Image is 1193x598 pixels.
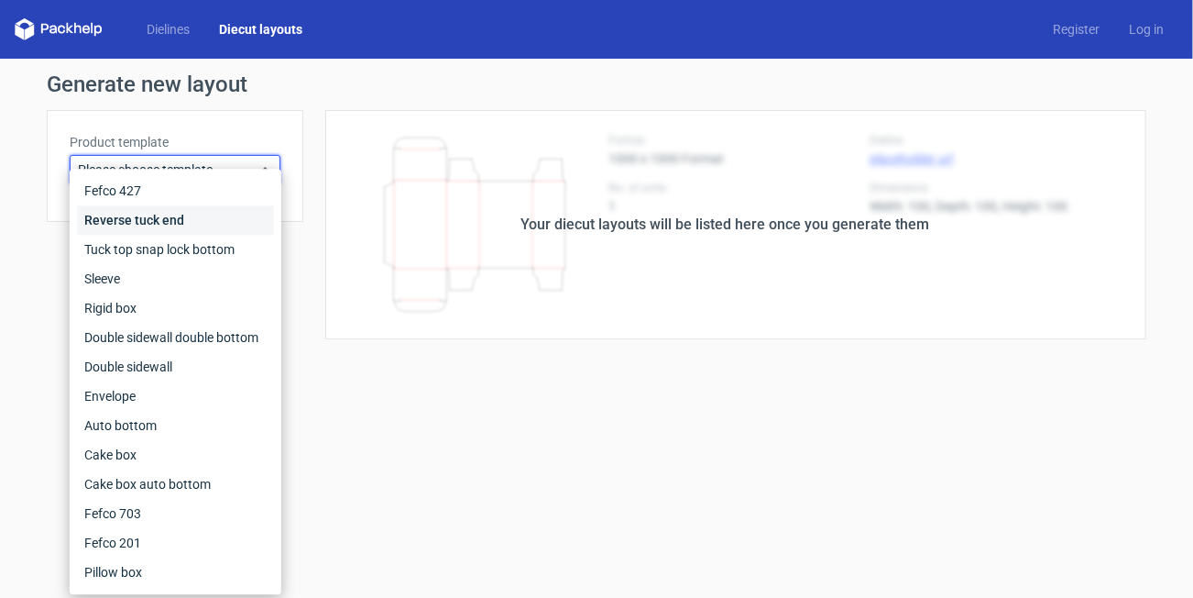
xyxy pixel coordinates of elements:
div: Fefco 427 [77,176,274,205]
span: Please choose template [78,161,258,179]
h1: Generate new layout [47,73,1146,95]
div: Auto bottom [77,411,274,440]
a: Log in [1114,20,1178,39]
div: Sleeve [77,264,274,293]
div: Envelope [77,382,274,411]
div: Fefco 703 [77,499,274,528]
div: Double sidewall double bottom [77,323,274,352]
div: Rigid box [77,293,274,323]
a: Register [1038,20,1114,39]
div: Cake box auto bottom [77,470,274,499]
a: Dielines [132,20,204,39]
label: Product template [70,133,280,151]
div: Pillow box [77,558,274,587]
a: Diecut layouts [204,20,317,39]
div: Double sidewall [77,352,274,382]
div: Tuck top snap lock bottom [77,235,274,264]
div: Cake box [77,440,274,470]
div: Your diecut layouts will be listed here once you generate them [520,214,929,236]
div: Reverse tuck end [77,205,274,235]
div: Fefco 201 [77,528,274,558]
